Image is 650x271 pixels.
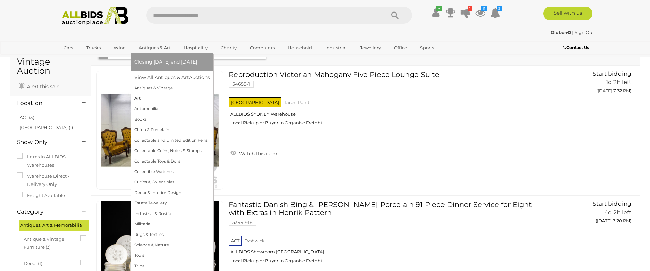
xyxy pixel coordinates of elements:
[436,6,442,11] i: ✔
[416,42,438,53] a: Sports
[19,220,89,231] div: Antiques, Art & Memorabilia
[17,48,84,76] h1: Antiques and Vintage Auction
[101,71,219,189] img: 54655-1cc.jpeg
[593,200,631,207] span: Start bidding
[20,115,34,120] a: ACT (3)
[551,30,571,35] strong: Globen
[109,42,130,53] a: Wine
[134,42,175,53] a: Antiques & Art
[58,7,132,25] img: Allbids.com.au
[17,139,71,145] h4: Show Only
[229,148,279,158] a: Watch this item
[17,192,65,199] label: Freight Available
[475,7,485,19] a: 11
[468,6,472,11] i: 1
[17,172,84,188] label: Warehouse Direct - Delivery Only
[431,7,441,19] a: ✔
[481,6,487,11] i: 11
[355,42,385,53] a: Jewellery
[17,81,61,91] a: Alert this sale
[25,83,59,90] span: Alert this sale
[283,42,317,53] a: Household
[20,125,73,130] a: [GEOGRAPHIC_DATA] (1)
[554,201,633,227] a: Start bidding 4d 2h left ([DATE] 7:20 PM)
[234,71,543,131] a: Reproduction Victorian Mahogany Five Piece Lounge Suite 54655-1 [GEOGRAPHIC_DATA] Taren Point ALL...
[563,44,591,51] a: Contact Us
[593,70,631,77] span: Start bidding
[575,30,594,35] a: Sign Out
[497,6,502,11] i: 2
[563,45,589,50] b: Contact Us
[572,30,573,35] span: |
[24,233,74,251] span: Antique & Vintage Furniture (3)
[245,42,279,53] a: Computers
[59,53,116,65] a: [GEOGRAPHIC_DATA]
[82,42,105,53] a: Trucks
[551,30,572,35] a: Globen
[321,42,351,53] a: Industrial
[543,7,592,20] a: Sell with us
[460,7,471,19] a: 1
[378,7,412,24] button: Search
[179,42,212,53] a: Hospitality
[390,42,411,53] a: Office
[17,100,71,106] h4: Location
[216,42,241,53] a: Charity
[554,71,633,97] a: Start bidding 1d 2h left ([DATE] 7:32 PM)
[17,208,71,215] h4: Category
[490,7,500,19] a: 2
[24,258,74,267] span: Decor (1)
[237,151,277,157] span: Watch this item
[17,153,84,169] label: Items in ALLBIDS Warehouses
[59,42,78,53] a: Cars
[234,201,543,269] a: Fantastic Danish Bing & [PERSON_NAME] Porcelain 91 Piece Dinner Service for Eight with Extras in ...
